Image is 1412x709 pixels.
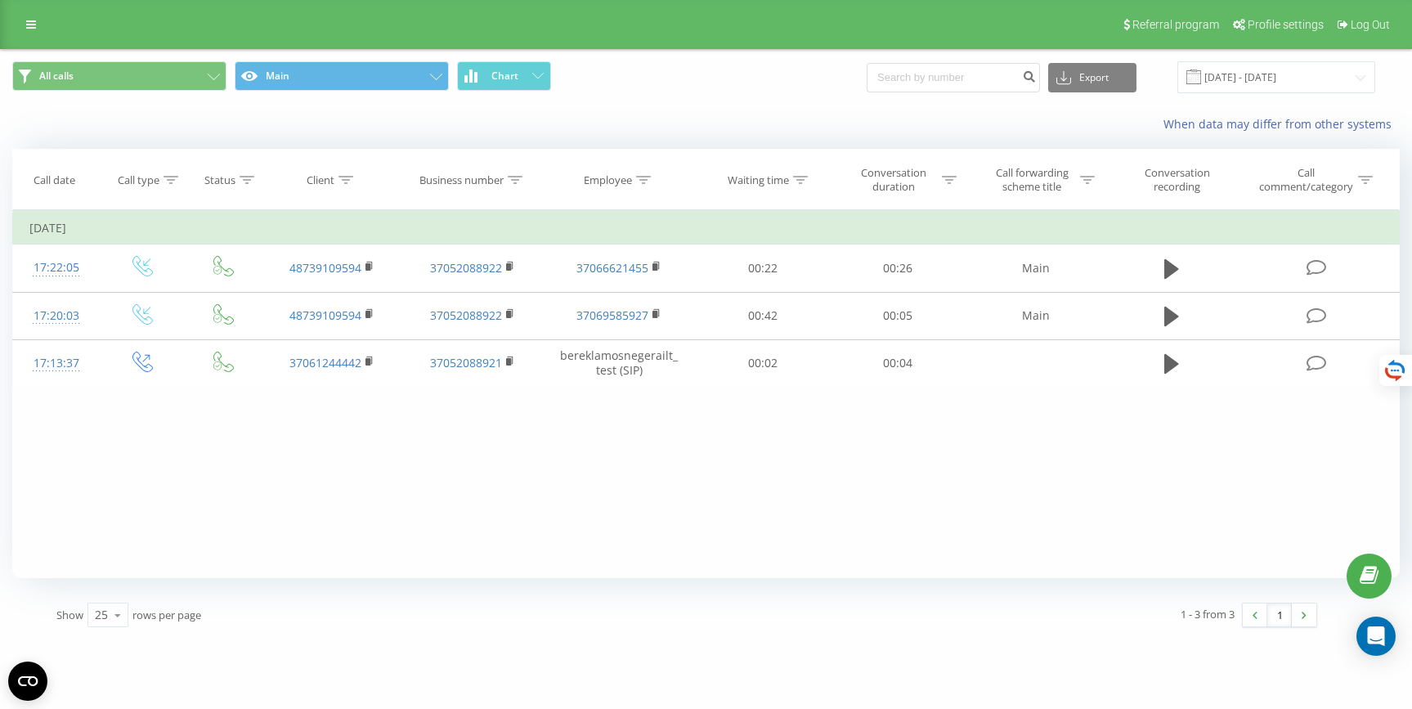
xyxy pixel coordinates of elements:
td: [DATE] [13,212,1400,245]
a: 48739109594 [289,307,361,323]
td: 00:42 [695,292,831,339]
a: 37066621455 [576,260,648,276]
span: rows per page [132,608,201,622]
td: 00:05 [831,292,966,339]
div: 17:20:03 [29,300,83,332]
span: Chart [491,70,518,82]
span: Profile settings [1248,18,1324,31]
a: 37052088921 [430,355,502,370]
input: Search by number [867,63,1040,92]
td: 00:26 [831,245,966,292]
td: 00:22 [695,245,831,292]
div: Call type [118,173,159,187]
a: 37052088922 [430,307,502,323]
td: bereklamosnegerailt_test (SIP) [544,339,695,387]
button: Chart [457,61,551,91]
button: Main [235,61,449,91]
td: 00:02 [695,339,831,387]
div: Status [204,173,235,187]
div: 1 - 3 from 3 [1181,606,1235,622]
div: Call comment/category [1258,166,1354,194]
a: 48739109594 [289,260,361,276]
div: Client [307,173,334,187]
div: Call date [34,173,75,187]
span: Log Out [1351,18,1390,31]
div: Waiting time [728,173,789,187]
button: All calls [12,61,226,91]
td: Main [966,245,1106,292]
a: 37061244442 [289,355,361,370]
div: Call forwarding scheme title [988,166,1076,194]
div: 25 [95,607,108,623]
div: Open Intercom Messenger [1356,617,1396,656]
div: Conversation recording [1124,166,1230,194]
span: All calls [39,70,74,83]
a: When data may differ from other systems [1163,116,1400,132]
a: 1 [1267,604,1292,626]
div: 17:13:37 [29,348,83,379]
button: Open CMP widget [8,662,47,701]
a: 37069585927 [576,307,648,323]
div: Conversation duration [850,166,938,194]
td: 00:04 [831,339,966,387]
span: Referral program [1132,18,1219,31]
button: Export [1048,63,1136,92]
div: Employee [584,173,632,187]
a: 37052088922 [430,260,502,276]
td: Main [966,292,1106,339]
span: Show [56,608,83,622]
div: Business number [419,173,504,187]
div: 17:22:05 [29,252,83,284]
